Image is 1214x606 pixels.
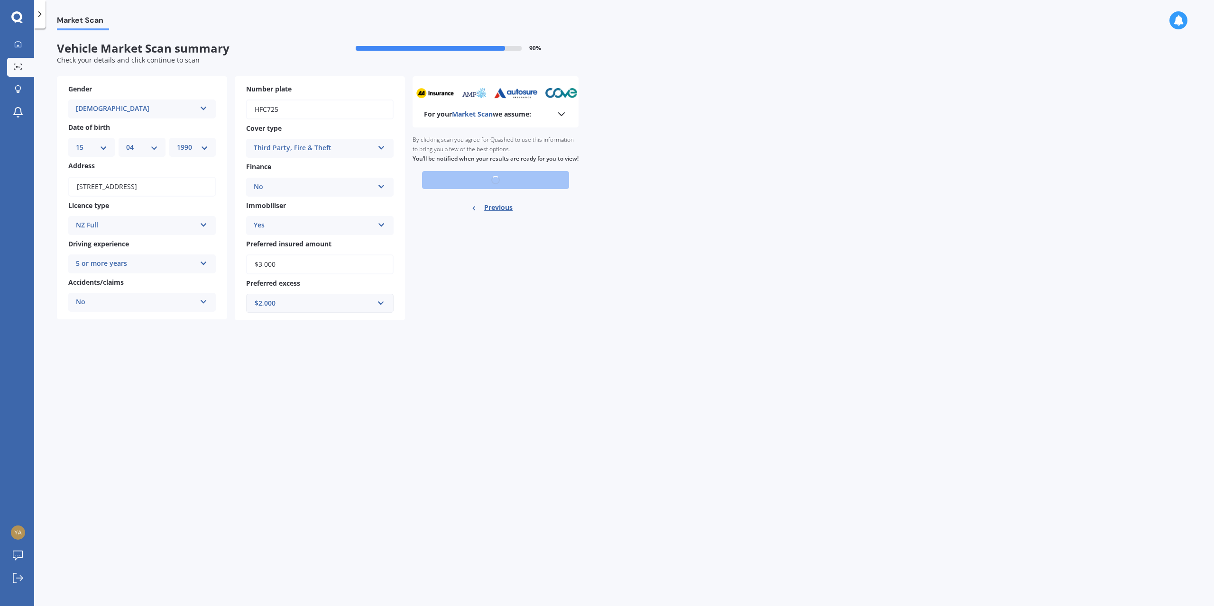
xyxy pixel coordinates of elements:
span: Previous [484,200,513,215]
span: Licence type [68,201,109,210]
span: Gender [68,84,92,93]
span: Market Scan [57,16,109,28]
span: Date of birth [68,123,110,132]
div: Yes [254,220,374,231]
span: Address [68,162,95,171]
div: Third Party, Fire & Theft [254,143,374,154]
span: Number plate [246,84,292,93]
span: Cover type [246,124,282,133]
div: [DEMOGRAPHIC_DATA] [76,103,196,115]
span: Immobiliser [246,201,286,210]
img: amp_sm.png [461,88,487,99]
div: By clicking scan you agree for Quashed to use this information to bring you a few of the best opt... [413,127,579,171]
b: You’ll be notified when your results are ready for you to view! [413,154,579,163]
span: Preferred insured amount [246,239,331,248]
span: Accidents/claims [68,278,124,287]
img: 26257fd0631a1c8bb272a67cf8925d66 [11,525,25,540]
div: No [254,181,374,193]
span: Vehicle Market Scan summary [57,42,318,55]
span: Market Scan [452,109,493,118]
div: $2,000 [255,298,374,308]
img: autosure_sm.webp [494,88,538,99]
span: Preferred excess [246,279,300,288]
span: Driving experience [68,239,129,248]
span: 90 % [529,45,541,52]
span: Check your details and click continue to scan [57,55,200,64]
div: NZ Full [76,220,196,231]
div: 5 or more years [76,258,196,270]
img: aa_sm.webp [416,88,454,99]
img: cove_sm.webp [545,88,578,99]
b: For your we assume: [424,109,531,119]
div: No [76,297,196,308]
span: Finance [246,163,271,172]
